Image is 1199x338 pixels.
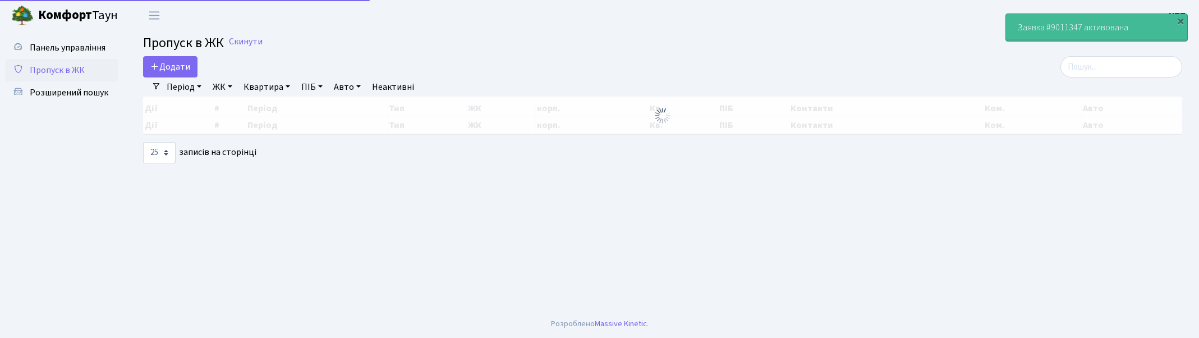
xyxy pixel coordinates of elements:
[1169,10,1186,22] b: КПП
[297,77,327,97] a: ПІБ
[367,77,419,97] a: Неактивні
[143,33,224,53] span: Пропуск в ЖК
[11,4,34,27] img: logo.png
[143,56,197,77] a: Додати
[38,6,118,25] span: Таун
[6,36,118,59] a: Панель управління
[143,142,176,163] select: записів на сторінці
[229,36,263,47] a: Скинути
[30,42,105,54] span: Панель управління
[1060,56,1182,77] input: Пошук...
[38,6,92,24] b: Комфорт
[654,107,672,125] img: Обробка...
[1006,14,1187,41] div: Заявка #9011347 активована
[595,318,647,330] a: Massive Kinetic
[239,77,295,97] a: Квартира
[1169,9,1186,22] a: КПП
[1175,15,1186,26] div: ×
[551,318,649,330] div: Розроблено .
[150,61,190,73] span: Додати
[6,81,118,104] a: Розширений пошук
[208,77,237,97] a: ЖК
[6,59,118,81] a: Пропуск в ЖК
[140,6,168,25] button: Переключити навігацію
[162,77,206,97] a: Період
[30,64,85,76] span: Пропуск в ЖК
[143,142,256,163] label: записів на сторінці
[30,86,108,99] span: Розширений пошук
[329,77,365,97] a: Авто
